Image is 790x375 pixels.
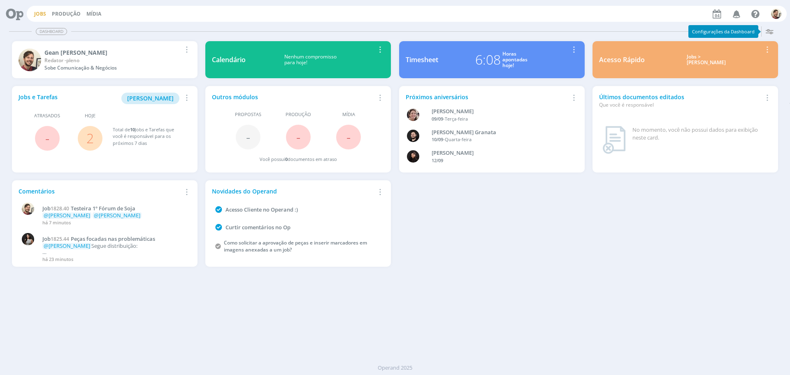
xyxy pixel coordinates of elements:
a: Mídia [86,10,101,17]
a: Job1828.40Testeira 1º Fórum de Soja [42,205,186,212]
div: Total de Jobs e Tarefas que você é responsável para os próximos 7 dias [113,126,183,147]
div: Últimos documentos editados [599,93,762,109]
img: C [22,233,34,245]
img: G [771,9,781,19]
span: Peças focadas nas problemáticas [71,235,155,242]
div: Sobe Comunicação & Negócios [44,64,181,72]
img: B [407,130,419,142]
div: Configurações da Dashboard [688,25,758,38]
div: - [432,136,565,143]
span: [PERSON_NAME] [127,94,174,102]
span: há 23 minutos [42,256,73,262]
div: Bruno Corralo Granata [432,128,565,137]
div: Calendário [212,55,246,65]
div: Redator -pleno [44,57,181,64]
span: Testeira 1º Fórum de Soja [71,205,135,212]
div: Novidades do Operand [212,187,375,196]
span: 10 [130,126,135,133]
div: Aline Beatriz Jackisch [432,107,565,116]
span: @[PERSON_NAME] [44,242,90,249]
span: 09/09 [432,116,443,122]
img: dashboard_not_found.png [602,126,626,154]
button: Produção [49,11,83,17]
div: Gean Paulo Naue [44,48,181,57]
span: 1828.40 [51,205,69,212]
span: Quarta-feira [445,136,472,142]
div: 6:08 [475,50,501,70]
a: Como solicitar a aprovação de peças e inserir marcadores em imagens anexadas a um job? [224,239,367,253]
a: Curtir comentários no Op [225,224,290,231]
a: Timesheet6:08Horasapontadashoje! [399,41,585,78]
span: @[PERSON_NAME] [44,212,90,219]
div: Próximos aniversários [406,93,569,101]
span: 0 [285,156,288,162]
div: Comentários [19,187,181,196]
div: Nenhum compromisso para hoje! [246,54,375,66]
span: Dashboard [36,28,67,35]
img: L [407,150,419,163]
span: Mídia [342,111,355,118]
span: - [296,128,300,146]
span: Hoje [85,112,95,119]
span: Propostas [235,111,261,118]
span: @[PERSON_NAME] [94,212,140,219]
span: 10/09 [432,136,443,142]
div: Jobs e Tarefas [19,93,181,104]
a: Jobs [34,10,46,17]
div: No momento, você não possui dados para exibição neste card. [632,126,768,142]
span: há 7 minutos [42,219,71,226]
span: 1825.44 [51,235,69,242]
img: G [19,49,41,71]
button: Mídia [84,11,104,17]
span: Terça-feira [445,116,468,122]
span: Produção [286,111,311,118]
button: [PERSON_NAME] [121,93,179,104]
a: Acesso Cliente no Operand :) [225,206,298,213]
span: Atrasados [34,112,60,119]
a: Produção [52,10,81,17]
div: Você possui documentos em atraso [260,156,337,163]
button: G [771,7,782,21]
div: Jobs > [PERSON_NAME] [651,54,762,66]
div: Outros módulos [212,93,375,101]
span: - [45,129,49,147]
a: Job1825.44Peças focadas nas problemáticas [42,236,186,242]
img: G [22,203,34,215]
span: - [346,128,351,146]
img: A [407,109,419,121]
a: GGean [PERSON_NAME]Redator -plenoSobe Comunicação & Negócios [12,41,197,78]
a: [PERSON_NAME] [121,94,179,102]
div: Acesso Rápido [599,55,645,65]
p: Segue distribuição: [42,243,186,249]
div: Horas apontadas hoje! [502,51,527,69]
div: Que você é responsável [599,101,762,109]
button: Jobs [32,11,49,17]
span: - [246,128,250,146]
div: Luana da Silva de Andrade [432,149,565,157]
div: - [432,116,565,123]
span: 12/09 [432,157,443,163]
div: Timesheet [406,55,438,65]
a: 2 [86,129,94,147]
